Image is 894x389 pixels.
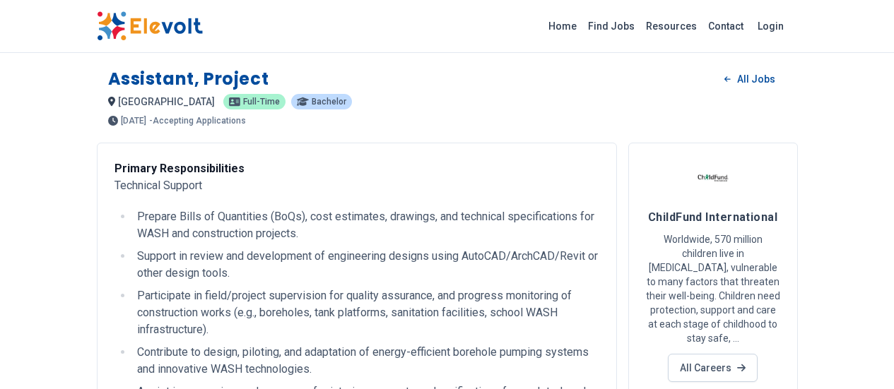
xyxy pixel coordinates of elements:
p: Technical Support [114,160,599,194]
li: Participate in field/project supervision for quality assurance, and progress monitoring of constr... [133,287,599,338]
a: All Careers [668,354,758,382]
img: ChildFund International [695,160,731,196]
p: - Accepting Applications [149,116,246,125]
strong: Primary Responsibilities [114,162,245,175]
span: Bachelor [312,97,346,106]
li: Prepare Bills of Quantities (BoQs), cost estimates, drawings, and technical specifications for WA... [133,208,599,242]
h1: Assistant, Project [108,68,269,90]
img: Elevolt [97,11,203,41]
a: All Jobs [713,68,786,90]
span: Full-time [243,97,280,106]
p: Worldwide, 570 million children live in [MEDICAL_DATA], vulnerable to many factors that threaten ... [646,232,780,345]
span: [DATE] [121,116,146,125]
li: Contribute to design, piloting, and adaptation of energy-efficient borehole pumping systems and i... [133,344,599,378]
a: Home [543,15,582,37]
li: Support in review and development of engineering designs using AutoCAD/ArchCAD/Revit or other des... [133,248,599,282]
a: Contact [702,15,749,37]
span: [GEOGRAPHIC_DATA] [118,96,215,107]
a: Login [749,12,792,40]
a: Find Jobs [582,15,640,37]
a: Resources [640,15,702,37]
span: ChildFund International [648,210,777,224]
